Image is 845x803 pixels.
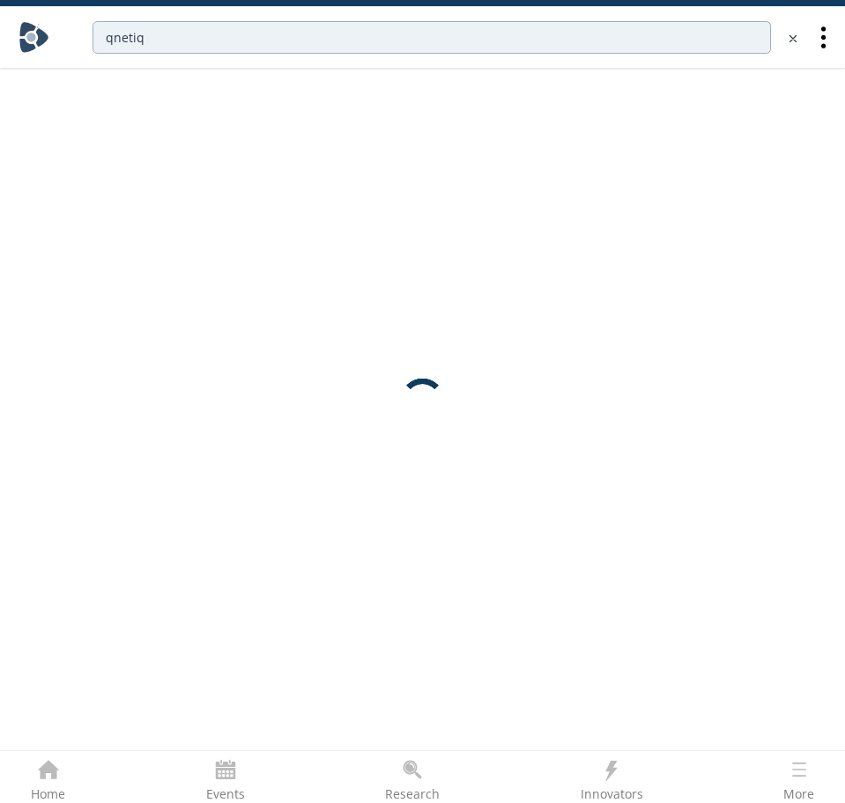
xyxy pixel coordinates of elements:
[19,22,49,53] img: Home
[93,21,771,54] input: Advanced Search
